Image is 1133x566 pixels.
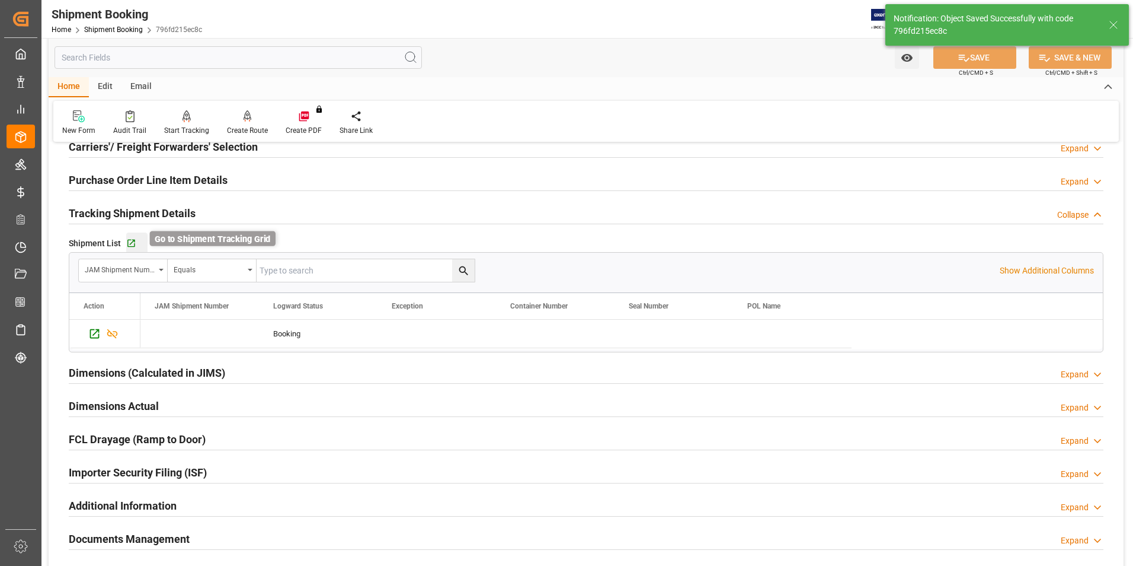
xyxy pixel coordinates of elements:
h2: Tracking Shipment Details [69,205,196,221]
div: Create Route [227,125,268,136]
div: Start Tracking [164,125,209,136]
img: Exertis%20JAM%20-%20Email%20Logo.jpg_1722504956.jpg [871,9,912,30]
button: SAVE & NEW [1029,46,1112,69]
div: Press SPACE to select this row. [140,320,852,348]
div: Booking [273,320,363,348]
div: Expand [1061,435,1089,447]
span: Ctrl/CMD + S [959,68,993,77]
div: Audit Trail [113,125,146,136]
button: open menu [168,259,257,282]
h2: FCL Drayage (Ramp to Door) [69,431,206,447]
h2: Documents Management [69,531,190,547]
div: Equals [174,262,244,275]
h2: Importer Security Filing (ISF) [69,465,207,481]
div: Expand [1061,402,1089,414]
p: Show Additional Columns [1000,265,1094,277]
h2: Purchase Order Line Item Details [69,172,228,188]
button: search button [452,259,475,282]
span: POL Name [747,302,780,310]
div: Expand [1061,535,1089,547]
h2: Carriers'/ Freight Forwarders' Selection [69,139,258,155]
div: Share Link [340,125,373,136]
div: Expand [1061,142,1089,155]
div: Press SPACE to select this row. [69,320,140,348]
button: open menu [895,46,919,69]
div: Home [49,77,89,97]
span: Shipment List [69,237,121,250]
div: Email [121,77,161,97]
div: Go to Shipment Tracking Grid [150,231,276,246]
span: Ctrl/CMD + Shift + S [1045,68,1097,77]
button: Go to Shipment Tracking Grid [126,233,148,254]
h2: Dimensions Actual [69,398,159,414]
span: Logward Status [273,302,323,310]
span: Container Number [510,302,568,310]
div: Action [84,302,104,310]
div: Notification: Object Saved Successfully with code 796fd215ec8c [894,12,1097,37]
div: JAM Shipment Number [85,262,155,275]
div: Edit [89,77,121,97]
span: Seal Number [629,302,668,310]
a: Home [52,26,71,34]
input: Search Fields [55,46,422,69]
div: Shipment Booking [52,5,202,23]
div: New Form [62,125,95,136]
button: open menu [79,259,168,282]
button: SAVE [933,46,1016,69]
input: Type to search [257,259,475,282]
span: JAM Shipment Number [155,302,229,310]
div: Expand [1061,368,1089,381]
h2: Additional Information [69,498,177,514]
div: Collapse [1057,209,1089,221]
a: Shipment Booking [84,26,143,34]
div: Expand [1061,176,1089,188]
h2: Dimensions (Calculated in JIMS) [69,365,225,381]
div: Expand [1061,468,1089,481]
span: Exception [392,302,423,310]
div: Expand [1061,501,1089,514]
